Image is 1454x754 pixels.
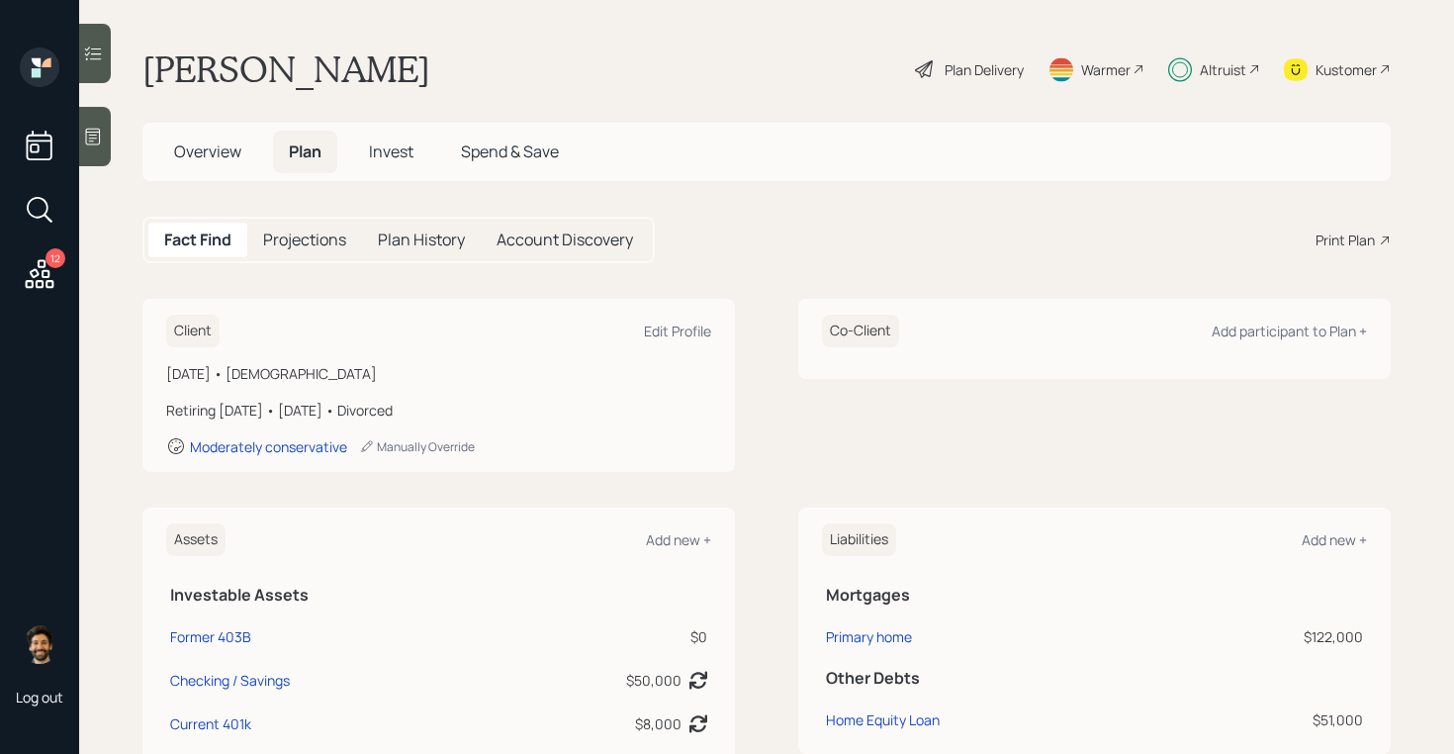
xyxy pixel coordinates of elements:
div: Plan Delivery [945,59,1024,80]
h5: Projections [263,231,346,249]
h5: Plan History [378,231,465,249]
div: Primary home [826,626,912,647]
div: Kustomer [1316,59,1377,80]
h1: [PERSON_NAME] [142,47,430,91]
div: Edit Profile [644,322,711,340]
h6: Co-Client [822,315,899,347]
div: Manually Override [359,438,475,455]
div: $51,000 [1177,709,1363,730]
span: Spend & Save [461,141,559,162]
div: Log out [16,688,63,707]
h6: Liabilities [822,523,896,556]
h5: Account Discovery [497,231,633,249]
div: Print Plan [1316,230,1375,250]
span: Plan [289,141,321,162]
div: Current 401k [170,713,251,734]
div: Former 403B [170,626,251,647]
h5: Mortgages [826,586,1363,605]
div: 12 [45,248,65,268]
div: Add new + [646,530,711,549]
div: Altruist [1200,59,1246,80]
div: Retiring [DATE] • [DATE] • Divorced [166,400,711,421]
div: $8,000 [635,713,682,734]
div: Add participant to Plan + [1212,322,1367,340]
h6: Assets [166,523,226,556]
div: $0 [499,626,707,647]
div: $122,000 [1177,626,1363,647]
span: Invest [369,141,413,162]
div: Moderately conservative [190,437,347,456]
h5: Fact Find [164,231,231,249]
h5: Investable Assets [170,586,707,605]
div: $50,000 [626,670,682,691]
div: Checking / Savings [170,670,290,691]
h5: Other Debts [826,669,1363,688]
span: Overview [174,141,241,162]
div: [DATE] • [DEMOGRAPHIC_DATA] [166,363,711,384]
div: Warmer [1081,59,1131,80]
div: Add new + [1302,530,1367,549]
img: eric-schwartz-headshot.png [20,624,59,664]
h6: Client [166,315,220,347]
div: Home Equity Loan [826,709,940,730]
